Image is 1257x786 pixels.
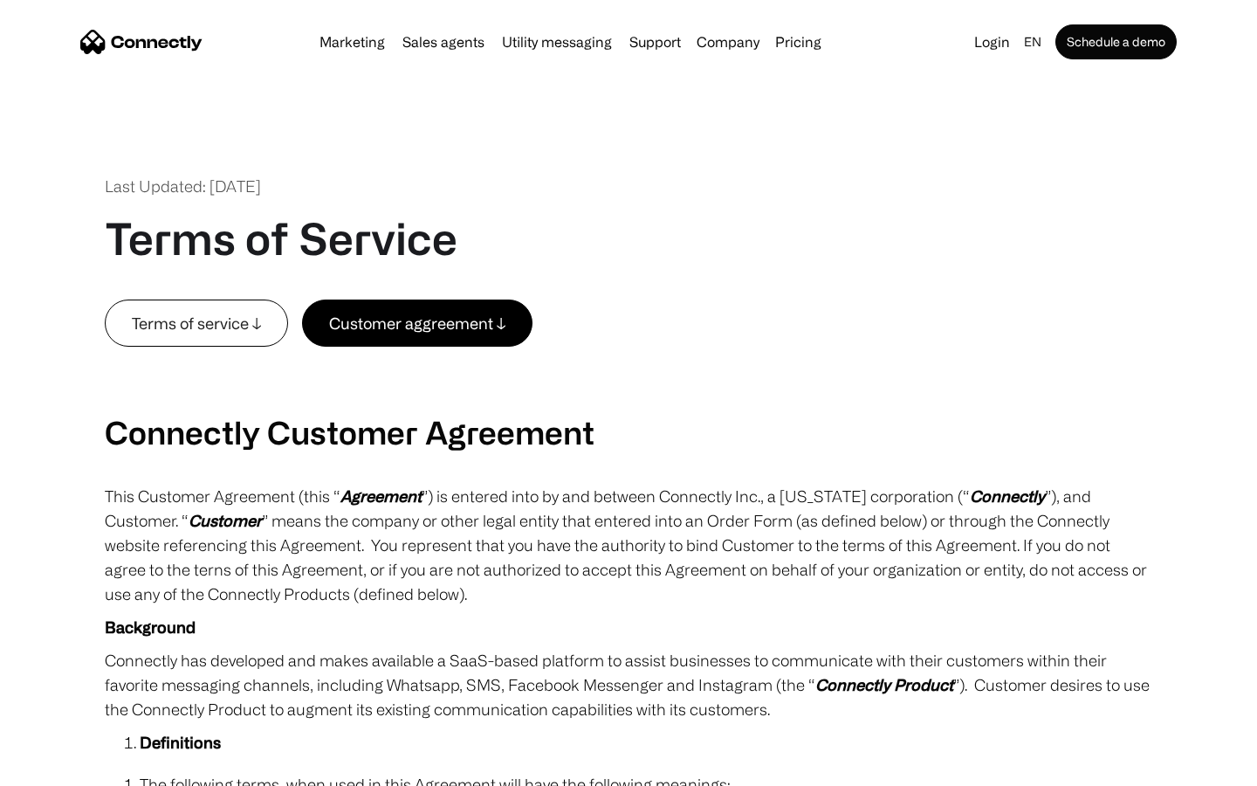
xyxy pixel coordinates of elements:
[395,35,491,49] a: Sales agents
[495,35,619,49] a: Utility messaging
[105,648,1152,721] p: Connectly has developed and makes available a SaaS-based platform to assist businesses to communi...
[970,487,1045,505] em: Connectly
[1024,30,1041,54] div: en
[105,347,1152,371] p: ‍
[17,754,105,780] aside: Language selected: English
[105,484,1152,606] p: This Customer Agreement (this “ ”) is entered into by and between Connectly Inc., a [US_STATE] co...
[140,734,221,751] strong: Definitions
[815,676,953,693] em: Connectly Product
[105,175,261,198] div: Last Updated: [DATE]
[329,311,505,335] div: Customer aggreement ↓
[105,413,1152,451] h2: Connectly Customer Agreement
[35,755,105,780] ul: Language list
[1055,24,1177,59] a: Schedule a demo
[132,311,261,335] div: Terms of service ↓
[340,487,422,505] em: Agreement
[768,35,828,49] a: Pricing
[105,380,1152,404] p: ‍
[697,30,759,54] div: Company
[105,618,196,636] strong: Background
[313,35,392,49] a: Marketing
[967,30,1017,54] a: Login
[105,212,457,265] h1: Terms of Service
[622,35,688,49] a: Support
[189,512,262,529] em: Customer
